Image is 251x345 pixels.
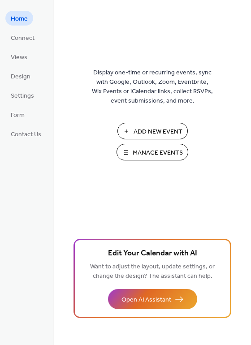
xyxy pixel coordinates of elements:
span: Views [11,53,27,62]
a: Settings [5,88,39,103]
span: Settings [11,91,34,101]
span: Manage Events [133,148,183,158]
a: Form [5,107,30,122]
button: Open AI Assistant [108,289,197,309]
a: Connect [5,30,40,45]
span: Design [11,72,30,82]
span: Want to adjust the layout, update settings, or change the design? The assistant can help. [90,261,215,282]
span: Connect [11,34,35,43]
span: Home [11,14,28,24]
span: Open AI Assistant [121,295,171,305]
span: Display one-time or recurring events, sync with Google, Outlook, Zoom, Eventbrite, Wix Events or ... [92,68,213,106]
span: Edit Your Calendar with AI [108,247,197,260]
a: Home [5,11,33,26]
a: Views [5,49,33,64]
span: Contact Us [11,130,41,139]
span: Form [11,111,25,120]
a: Contact Us [5,126,47,141]
span: Add New Event [134,127,182,137]
button: Add New Event [117,123,188,139]
button: Manage Events [117,144,188,160]
a: Design [5,69,36,83]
